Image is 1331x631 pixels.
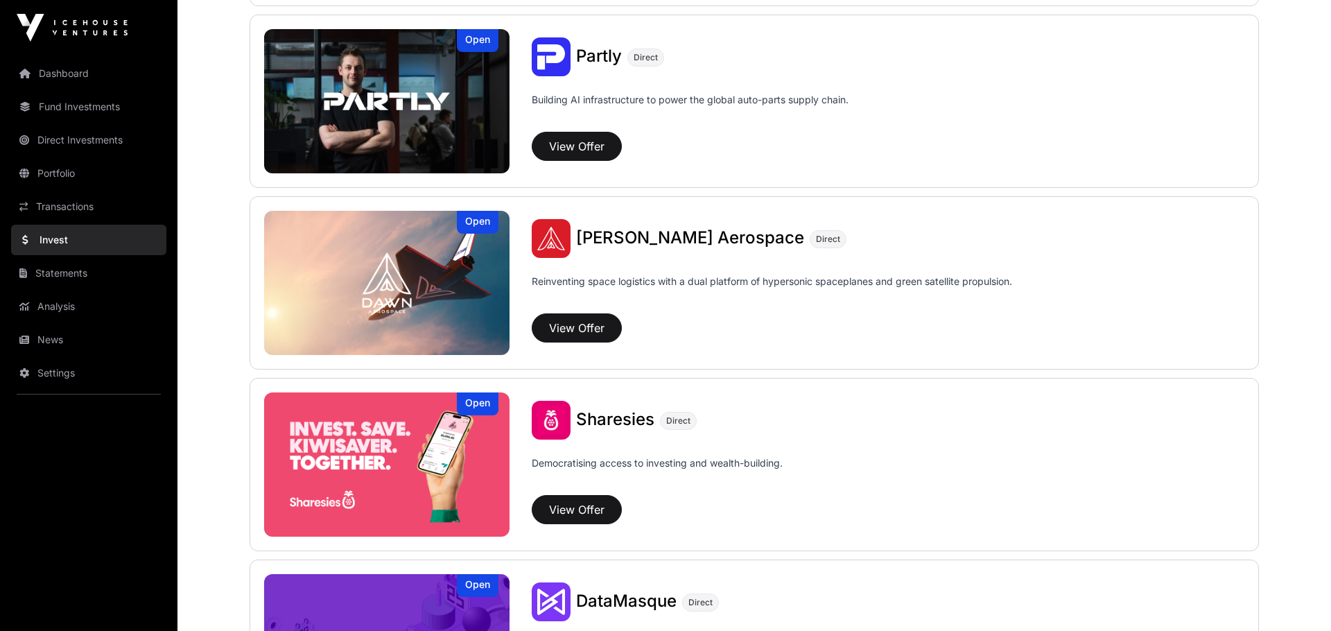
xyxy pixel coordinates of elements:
span: DataMasque [576,591,677,611]
a: Statements [11,258,166,288]
a: Dashboard [11,58,166,89]
a: Analysis [11,291,166,322]
a: Transactions [11,191,166,222]
div: Open [457,392,498,415]
p: Reinventing space logistics with a dual platform of hypersonic spaceplanes and green satellite pr... [532,275,1012,308]
img: DataMasque [532,582,571,621]
p: Building AI infrastructure to power the global auto-parts supply chain. [532,93,849,126]
span: [PERSON_NAME] Aerospace [576,227,804,248]
a: Sharesies [576,411,654,429]
a: Settings [11,358,166,388]
p: Democratising access to investing and wealth-building. [532,456,783,490]
img: Sharesies [532,401,571,440]
a: Dawn AerospaceOpen [264,211,510,355]
span: Partly [576,46,622,66]
a: SharesiesOpen [264,392,510,537]
a: PartlyOpen [264,29,510,173]
div: Open [457,29,498,52]
div: Open [457,574,498,597]
a: [PERSON_NAME] Aerospace [576,230,804,248]
a: Invest [11,225,166,255]
img: Dawn Aerospace [264,211,510,355]
a: Portfolio [11,158,166,189]
a: Direct Investments [11,125,166,155]
img: Sharesies [264,392,510,537]
div: Open [457,211,498,234]
a: Fund Investments [11,92,166,122]
span: Direct [666,415,690,426]
button: View Offer [532,132,622,161]
span: Direct [688,597,713,608]
span: Direct [816,234,840,245]
a: Partly [576,48,622,66]
span: Direct [634,52,658,63]
span: Sharesies [576,409,654,429]
img: Dawn Aerospace [532,219,571,258]
iframe: Chat Widget [1262,564,1331,631]
button: View Offer [532,313,622,343]
img: Partly [532,37,571,76]
button: View Offer [532,495,622,524]
img: Partly [264,29,510,173]
a: News [11,325,166,355]
a: DataMasque [576,593,677,611]
img: Icehouse Ventures Logo [17,14,128,42]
